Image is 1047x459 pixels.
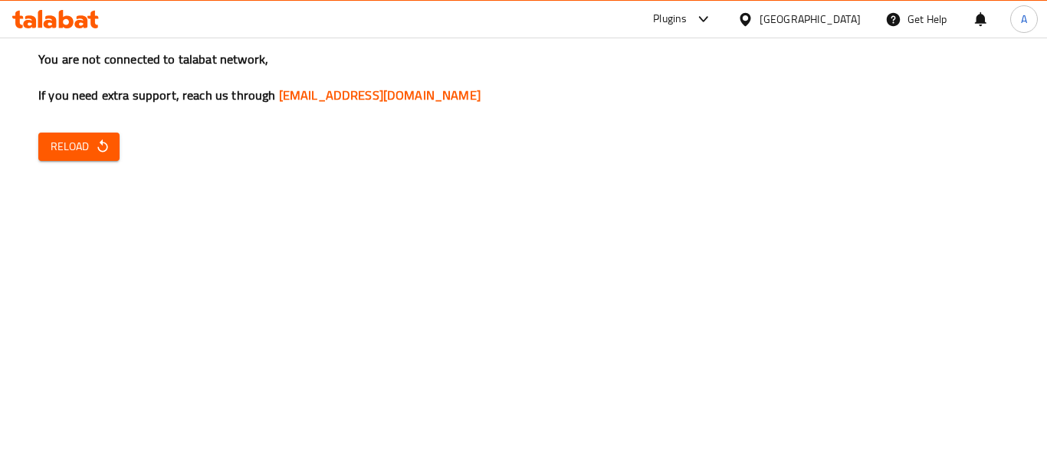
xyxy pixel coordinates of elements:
[279,84,481,107] a: [EMAIL_ADDRESS][DOMAIN_NAME]
[653,10,687,28] div: Plugins
[760,11,861,28] div: [GEOGRAPHIC_DATA]
[38,51,1009,104] h3: You are not connected to talabat network, If you need extra support, reach us through
[51,137,107,156] span: Reload
[1021,11,1027,28] span: A
[38,133,120,161] button: Reload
